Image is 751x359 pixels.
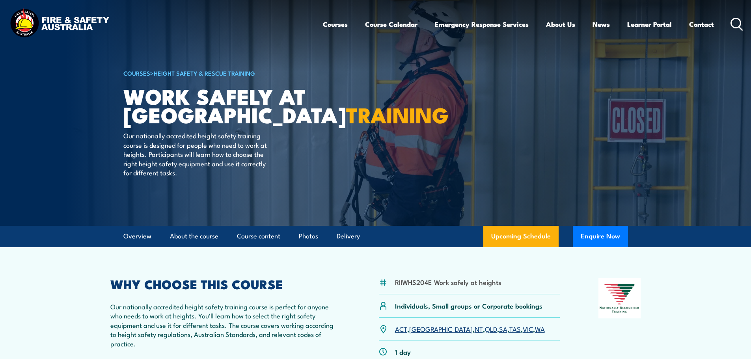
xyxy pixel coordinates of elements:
a: Upcoming Schedule [483,226,559,247]
a: Delivery [337,226,360,247]
a: About Us [546,14,575,35]
a: NT [475,324,483,333]
p: 1 day [395,347,411,356]
a: About the course [170,226,218,247]
a: COURSES [123,69,150,77]
h6: > [123,68,318,78]
a: Emergency Response Services [435,14,529,35]
a: TAS [509,324,521,333]
h2: WHY CHOOSE THIS COURSE [110,278,341,289]
a: [GEOGRAPHIC_DATA] [409,324,473,333]
a: Photos [299,226,318,247]
a: VIC [523,324,533,333]
p: , , , , , , , [395,324,545,333]
a: Contact [689,14,714,35]
li: RIIWHS204E Work safely at heights [395,277,501,286]
p: Our nationally accredited height safety training course is designed for people who need to work a... [123,131,267,177]
p: Our nationally accredited height safety training course is perfect for anyone who needs to work a... [110,302,341,348]
button: Enquire Now [573,226,628,247]
a: SA [499,324,507,333]
p: Individuals, Small groups or Corporate bookings [395,301,542,310]
a: Learner Portal [627,14,672,35]
img: Nationally Recognised Training logo. [598,278,641,318]
a: Course Calendar [365,14,417,35]
a: Courses [323,14,348,35]
h1: Work Safely at [GEOGRAPHIC_DATA] [123,87,318,123]
a: Height Safety & Rescue Training [154,69,255,77]
a: ACT [395,324,407,333]
strong: TRAINING [346,98,449,130]
a: News [593,14,610,35]
a: QLD [485,324,497,333]
a: WA [535,324,545,333]
a: Overview [123,226,151,247]
a: Course content [237,226,280,247]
